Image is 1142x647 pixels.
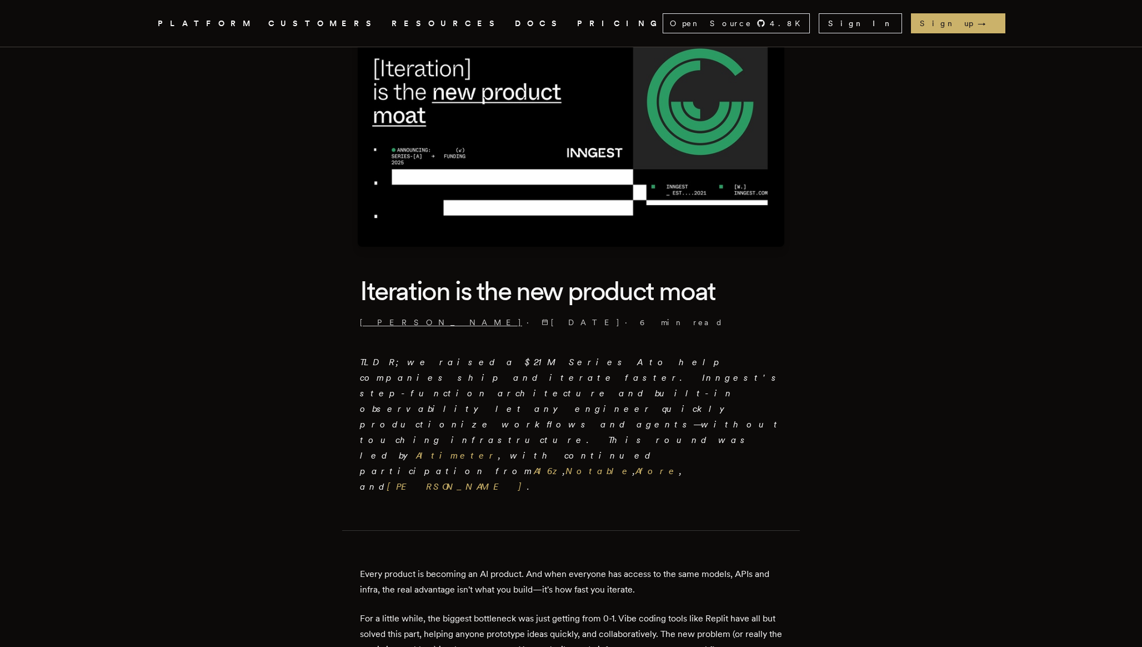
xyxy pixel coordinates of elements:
[819,13,902,33] a: Sign In
[360,317,782,328] p: · ·
[911,13,1005,33] a: Sign up
[770,18,807,29] span: 4.8 K
[360,357,782,492] em: TLDR; we raised a $21M Series A to help companies ship and iterate faster. Inngest's step-functio...
[640,317,723,328] span: 6 min read
[670,18,752,29] span: Open Source
[268,17,378,31] a: CUSTOMERS
[360,566,782,598] p: Every product is becoming an AI product. And when everyone has access to the same models, APIs an...
[542,317,620,328] span: [DATE]
[534,466,563,476] a: A16z
[360,317,522,328] a: [PERSON_NAME]
[358,33,784,247] img: Featured image for Iteration is the new product moat blog post
[392,17,502,31] button: RESOURCES
[158,17,255,31] button: PLATFORM
[416,450,498,461] a: Altimeter
[515,17,564,31] a: DOCS
[360,273,782,308] h1: Iteration is the new product moat
[577,17,663,31] a: PRICING
[565,466,633,476] a: Notable
[978,18,996,29] span: →
[635,466,679,476] a: Afore
[387,481,527,492] a: [PERSON_NAME]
